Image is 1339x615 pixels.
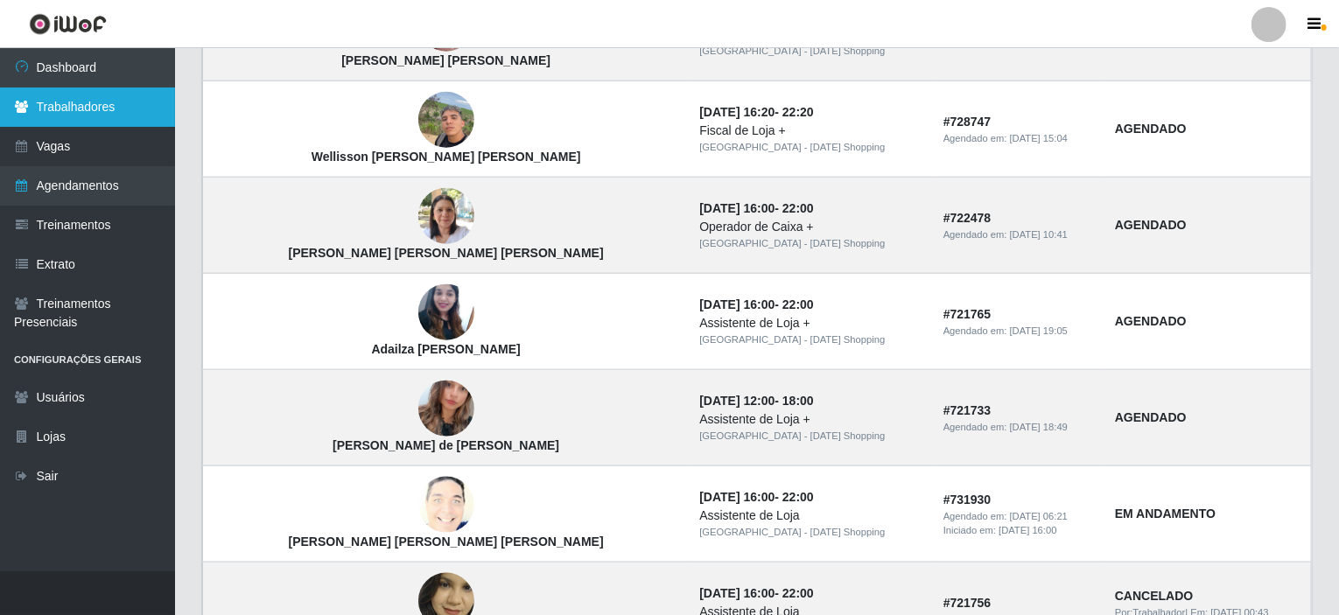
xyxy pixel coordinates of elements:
[1115,314,1187,328] strong: AGENDADO
[418,471,474,540] img: Joao Victor de Medeiros Lira
[699,429,922,444] div: [GEOGRAPHIC_DATA] - [DATE] Shopping
[943,324,1094,339] div: Agendado em:
[999,525,1056,535] time: [DATE] 16:00
[699,105,775,119] time: [DATE] 16:20
[418,359,474,458] img: kamilla Hellen Ferreira de sa Miguel
[333,438,559,452] strong: [PERSON_NAME] de [PERSON_NAME]
[943,403,992,417] strong: # 721733
[699,586,813,600] strong: -
[699,297,775,311] time: [DATE] 16:00
[782,297,814,311] time: 22:00
[699,394,775,408] time: [DATE] 12:00
[943,131,1094,146] div: Agendado em:
[699,201,775,215] time: [DATE] 16:00
[699,490,775,504] time: [DATE] 16:00
[699,490,813,504] strong: -
[1010,422,1068,432] time: [DATE] 18:49
[1115,218,1187,232] strong: AGENDADO
[29,13,107,35] img: CoreUI Logo
[699,297,813,311] strong: -
[943,596,992,610] strong: # 721756
[1115,410,1187,424] strong: AGENDADO
[312,150,581,164] strong: Wellisson [PERSON_NAME] [PERSON_NAME]
[699,105,813,119] strong: -
[699,314,922,332] div: Assistente de Loja +
[1115,507,1216,521] strong: EM ANDAMENTO
[699,410,922,429] div: Assistente de Loja +
[699,201,813,215] strong: -
[418,179,474,254] img: Ana Cláudia Santiago Mendes carneiro
[418,83,474,157] img: Wellisson Lucas Alexandre Moreira
[418,276,474,350] img: Adailza Cosme da Silva
[1010,133,1068,143] time: [DATE] 15:04
[1115,589,1193,603] strong: CANCELADO
[943,227,1094,242] div: Agendado em:
[699,236,922,251] div: [GEOGRAPHIC_DATA] - [DATE] Shopping
[699,332,922,347] div: [GEOGRAPHIC_DATA] - [DATE] Shopping
[943,509,1094,524] div: Agendado em:
[699,525,922,540] div: [GEOGRAPHIC_DATA] - [DATE] Shopping
[943,493,992,507] strong: # 731930
[782,105,814,119] time: 22:20
[1010,325,1068,336] time: [DATE] 19:05
[943,523,1094,538] div: Iniciado em:
[782,490,814,504] time: 22:00
[943,420,1094,435] div: Agendado em:
[943,211,992,225] strong: # 722478
[699,122,922,140] div: Fiscal de Loja +
[699,44,922,59] div: [GEOGRAPHIC_DATA] - [DATE] Shopping
[699,140,922,155] div: [GEOGRAPHIC_DATA] - [DATE] Shopping
[289,246,604,260] strong: [PERSON_NAME] [PERSON_NAME] [PERSON_NAME]
[782,201,814,215] time: 22:00
[943,307,992,321] strong: # 721765
[1010,229,1068,240] time: [DATE] 10:41
[289,535,604,549] strong: [PERSON_NAME] [PERSON_NAME] [PERSON_NAME]
[699,218,922,236] div: Operador de Caixa +
[1010,511,1068,521] time: [DATE] 06:21
[341,53,550,67] strong: [PERSON_NAME] [PERSON_NAME]
[943,115,992,129] strong: # 728747
[699,507,922,525] div: Assistente de Loja
[1115,122,1187,136] strong: AGENDADO
[782,586,814,600] time: 22:00
[699,394,813,408] strong: -
[782,394,814,408] time: 18:00
[372,342,521,356] strong: Adailza [PERSON_NAME]
[699,586,775,600] time: [DATE] 16:00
